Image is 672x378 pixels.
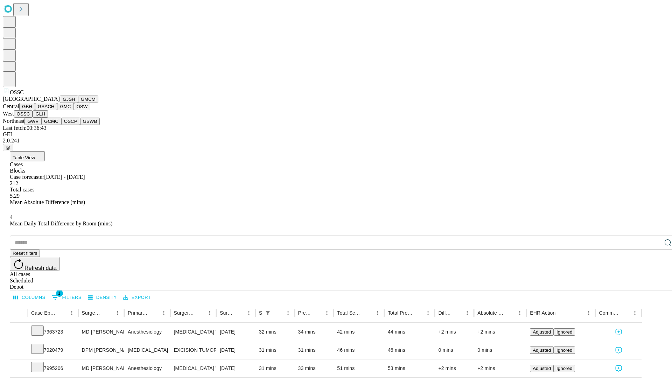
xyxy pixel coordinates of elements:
div: Surgeon Name [82,310,102,316]
div: MD [PERSON_NAME] [82,323,121,341]
span: Adjusted [533,366,551,371]
div: +2 mins [438,323,470,341]
div: +2 mins [477,359,523,377]
div: [MEDICAL_DATA] WITH [MEDICAL_DATA] AND/OR [MEDICAL_DATA] WITH OR WITHOUT D\T\C [174,359,213,377]
button: Menu [462,308,472,318]
button: Ignored [554,365,575,372]
span: Central [3,103,19,109]
div: 42 mins [337,323,381,341]
button: Refresh data [10,257,59,271]
button: OSW [74,103,91,110]
span: Adjusted [533,329,551,335]
div: 34 mins [298,323,330,341]
button: Sort [103,308,113,318]
button: @ [3,144,13,151]
span: Mean Daily Total Difference by Room (mins) [10,220,112,226]
span: OSSC [10,89,24,95]
button: Menu [67,308,77,318]
div: DPM [PERSON_NAME] [PERSON_NAME] Dpm [82,341,121,359]
div: 0 mins [438,341,470,359]
span: Total cases [10,187,34,192]
button: Show filters [263,308,273,318]
div: 33 mins [298,359,330,377]
button: Export [121,292,153,303]
div: 0 mins [477,341,523,359]
div: MD [PERSON_NAME] [82,359,121,377]
div: [MEDICAL_DATA] [128,341,167,359]
span: 1 [56,290,63,297]
button: Menu [322,308,332,318]
button: Menu [113,308,122,318]
button: GJSH [60,96,78,103]
button: Menu [205,308,215,318]
button: Adjusted [530,365,554,372]
div: [MEDICAL_DATA] WITH [MEDICAL_DATA] AND/OR [MEDICAL_DATA] WITH OR WITHOUT D\T\C [174,323,213,341]
span: West [3,111,14,117]
div: Anesthesiology [128,323,167,341]
div: Scheduled In Room Duration [259,310,262,316]
button: Sort [620,308,630,318]
button: Table View [10,151,45,161]
button: Sort [363,308,373,318]
div: 46 mins [388,341,432,359]
div: Anesthesiology [128,359,167,377]
div: Surgery Name [174,310,194,316]
div: 46 mins [337,341,381,359]
span: Case forecaster [10,174,44,180]
div: +2 mins [477,323,523,341]
button: OSCP [61,118,80,125]
button: OSSC [14,110,33,118]
div: [DATE] [220,359,252,377]
button: Density [86,292,119,303]
div: 2.0.241 [3,138,669,144]
button: Ignored [554,328,575,336]
button: GBH [19,103,35,110]
button: Sort [556,308,566,318]
div: EXCISION TUMOR FOOT SUBCUTANEOUS [174,341,213,359]
div: Surgery Date [220,310,233,316]
button: Sort [57,308,67,318]
span: Last fetch: 00:36:43 [3,125,47,131]
div: EHR Action [530,310,555,316]
button: Menu [244,308,254,318]
button: Sort [234,308,244,318]
button: Sort [195,308,205,318]
div: 7920479 [31,341,75,359]
span: Northeast [3,118,24,124]
span: [GEOGRAPHIC_DATA] [3,96,60,102]
button: Expand [14,344,24,357]
button: GMCM [78,96,98,103]
div: Primary Service [128,310,148,316]
button: Adjusted [530,346,554,354]
div: 1 active filter [263,308,273,318]
div: [DATE] [220,323,252,341]
button: Adjusted [530,328,554,336]
span: [DATE] - [DATE] [44,174,85,180]
span: Ignored [556,329,572,335]
div: Case Epic Id [31,310,56,316]
span: Mean Absolute Difference (mins) [10,199,85,205]
span: Table View [13,155,35,160]
span: Refresh data [24,265,57,271]
button: GLH [33,110,48,118]
button: GSWB [80,118,100,125]
button: Sort [453,308,462,318]
div: Predicted In Room Duration [298,310,312,316]
div: Total Scheduled Duration [337,310,362,316]
button: Menu [630,308,640,318]
button: Select columns [12,292,47,303]
div: 31 mins [259,341,291,359]
div: [DATE] [220,341,252,359]
button: Sort [413,308,423,318]
div: 53 mins [388,359,432,377]
button: Menu [423,308,433,318]
button: Menu [373,308,383,318]
div: 44 mins [388,323,432,341]
button: GMC [57,103,73,110]
div: 31 mins [298,341,330,359]
button: Menu [159,308,169,318]
span: 5.29 [10,193,20,199]
div: Absolute Difference [477,310,504,316]
button: Expand [14,326,24,338]
span: Ignored [556,366,572,371]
